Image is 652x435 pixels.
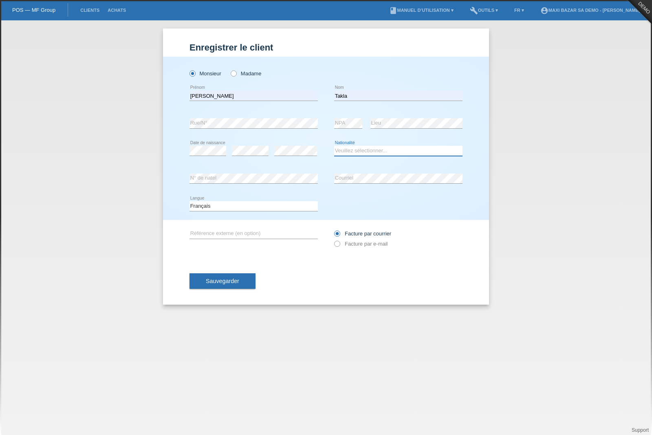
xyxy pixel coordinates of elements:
i: account_circle [540,7,548,15]
a: Support [632,427,649,433]
label: Monsieur [189,70,221,77]
button: Sauvegarder [189,273,256,289]
input: Facture par courrier [334,231,339,241]
input: Madame [231,70,236,76]
input: Monsieur [189,70,195,76]
label: Madame [231,70,261,77]
label: Facture par e-mail [334,241,388,247]
h1: Enregistrer le client [189,42,463,53]
a: Clients [76,8,104,13]
a: FR ▾ [510,8,528,13]
label: Facture par courrier [334,231,391,237]
i: book [389,7,397,15]
i: build [470,7,478,15]
a: POS — MF Group [12,7,55,13]
a: bookManuel d’utilisation ▾ [385,8,458,13]
a: Achats [104,8,130,13]
a: account_circleMAXI BAZAR SA Demo - [PERSON_NAME] ▾ [536,8,648,13]
a: buildOutils ▾ [466,8,502,13]
span: Sauvegarder [206,278,239,284]
input: Facture par e-mail [334,241,339,251]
